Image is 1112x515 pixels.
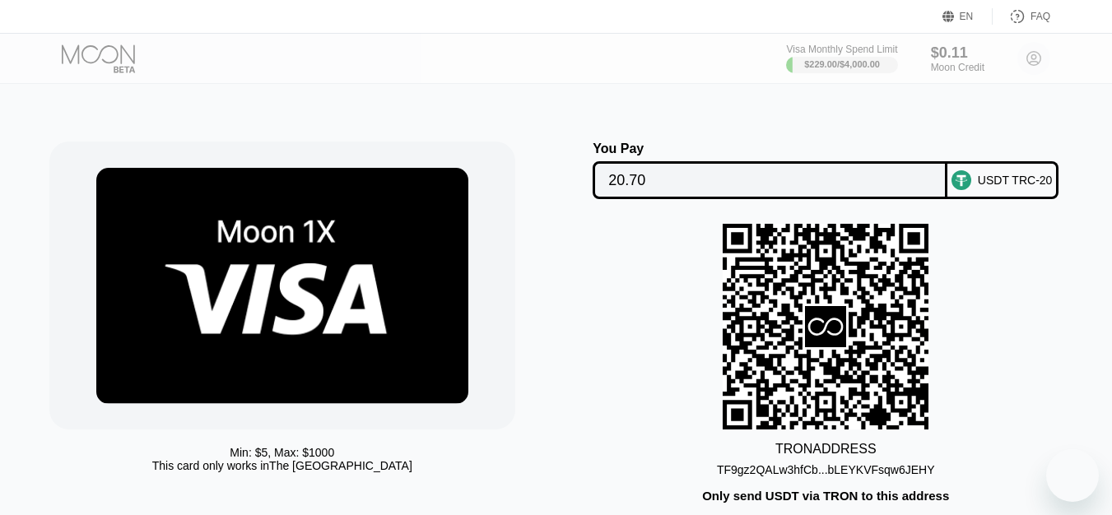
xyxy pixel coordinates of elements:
div: This card only works in The [GEOGRAPHIC_DATA] [152,459,412,472]
div: Visa Monthly Spend Limit$229.00/$4,000.00 [786,44,897,73]
div: Min: $ 5 , Max: $ 1000 [230,446,334,459]
div: EN [942,8,993,25]
div: You PayUSDT TRC-20 [573,142,1079,199]
div: You Pay [593,142,947,156]
div: FAQ [993,8,1050,25]
div: TF9gz2QALw3hfCb...bLEYKVFsqw6JEHY [717,463,935,476]
div: FAQ [1031,11,1050,22]
div: Only send USDT via TRON to this address [702,489,949,503]
div: TRON ADDRESS [775,442,877,457]
div: $229.00 / $4,000.00 [804,59,880,69]
div: TF9gz2QALw3hfCb...bLEYKVFsqw6JEHY [717,457,935,476]
iframe: Button to launch messaging window [1046,449,1099,502]
div: EN [960,11,974,22]
div: Visa Monthly Spend Limit [786,44,897,55]
div: USDT TRC-20 [978,174,1053,187]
